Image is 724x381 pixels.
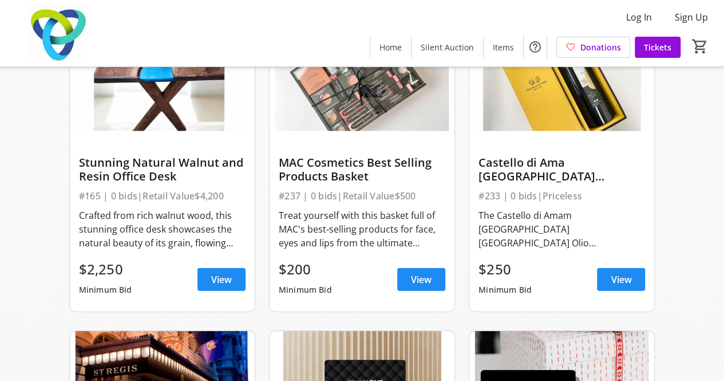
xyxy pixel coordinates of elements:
[580,41,621,53] span: Donations
[421,41,474,53] span: Silent Auction
[279,156,445,183] div: MAC Cosmetics Best Selling Products Basket
[279,209,445,250] div: Treat yourself with this basket full of MAC's best-selling products for face, eyes and lips from ...
[79,156,246,183] div: Stunning Natural Walnut and Resin Office Desk
[79,259,132,280] div: $2,250
[279,259,332,280] div: $200
[397,268,445,291] a: View
[635,37,681,58] a: Tickets
[279,280,332,300] div: Minimum Bid
[79,209,246,250] div: Crafted from rich walnut wood, this stunning office desk showcases the natural beauty of its grai...
[478,280,532,300] div: Minimum Bid
[469,28,654,132] img: Castello di Ama Siena Italy 2024 Extra Virgin Olive Oil Magnum
[270,28,454,132] img: MAC Cosmetics Best Selling Products Basket
[411,273,432,286] span: View
[211,273,232,286] span: View
[597,268,645,291] a: View
[478,209,645,250] div: The Castello di Amam [GEOGRAPHIC_DATA] [GEOGRAPHIC_DATA] Olio Extravergine [PERSON_NAME][GEOGRAPH...
[675,10,708,24] span: Sign Up
[379,41,402,53] span: Home
[7,5,109,62] img: Trillium Health Partners Foundation's Logo
[412,37,483,58] a: Silent Auction
[493,41,514,53] span: Items
[666,8,717,26] button: Sign Up
[478,156,645,183] div: Castello di Ama [GEOGRAPHIC_DATA] [GEOGRAPHIC_DATA] 2024 Extra Virgin Olive Oil Magnum
[79,280,132,300] div: Minimum Bid
[617,8,661,26] button: Log In
[524,36,547,58] button: Help
[478,259,532,280] div: $250
[79,188,246,204] div: #165 | 0 bids | Retail Value $4,200
[626,10,652,24] span: Log In
[70,28,255,132] img: Stunning Natural Walnut and Resin Office Desk
[279,188,445,204] div: #237 | 0 bids | Retail Value $500
[690,36,710,57] button: Cart
[644,41,671,53] span: Tickets
[556,37,630,58] a: Donations
[611,273,631,286] span: View
[478,188,645,204] div: #233 | 0 bids | Priceless
[370,37,411,58] a: Home
[484,37,523,58] a: Items
[197,268,246,291] a: View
